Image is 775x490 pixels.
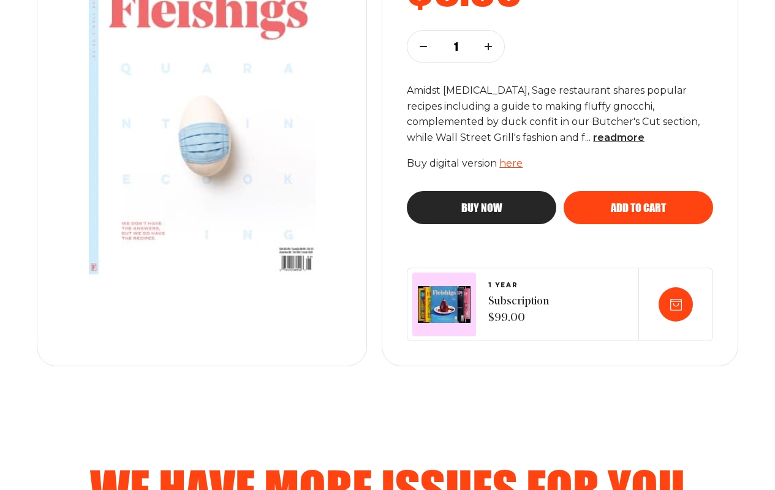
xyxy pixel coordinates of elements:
[564,191,713,224] button: Add to cart
[448,40,464,53] p: 1
[611,202,666,213] span: Add to cart
[488,282,549,327] a: 1 YEARSubscription $99.00
[488,282,549,289] span: 1 YEAR
[418,286,471,323] img: Magazines image
[407,83,713,146] p: Amidst [MEDICAL_DATA], Sage restaurant shares popular recipes including a guide to making fluffy ...
[407,191,556,224] button: Buy now
[488,294,549,327] span: Subscription $99.00
[407,156,713,171] p: Buy digital version
[499,157,523,169] a: here
[461,202,502,213] span: Buy now
[593,132,645,143] span: read more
